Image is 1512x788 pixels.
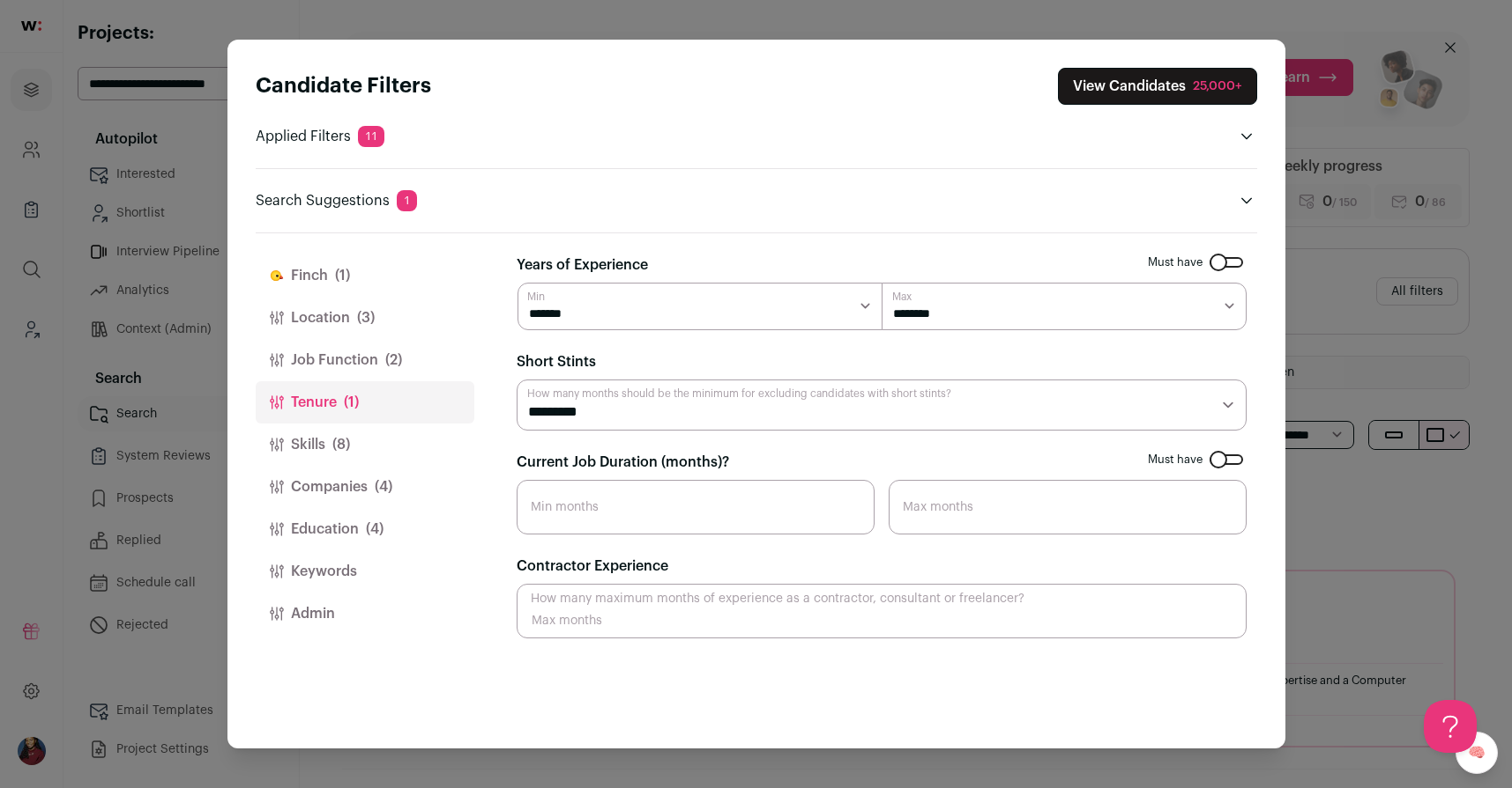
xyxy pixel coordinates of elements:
button: Finch(1) [256,254,474,297]
label: Min [527,290,545,304]
label: Years of Experience [517,254,648,276]
span: (4) [375,476,392,497]
button: Location(3) [256,297,474,339]
span: 11 [358,126,384,147]
label: Max [892,290,912,304]
input: Min months [517,480,875,534]
label: Current Job Duration (months)? [517,452,729,473]
span: 1 [397,190,417,211]
button: Education(4) [256,508,474,550]
span: (3) [357,307,375,328]
label: Contractor Experience [517,556,668,577]
span: (2) [385,350,402,371]
button: Keywords [256,550,474,593]
a: 🧠 [1456,732,1498,774]
label: Short Stints [517,351,596,372]
div: 25,000+ [1193,77,1242,95]
input: Max months [889,480,1247,534]
button: Close search preferences [1058,68,1257,105]
strong: Candidate Filters [256,76,431,97]
p: Applied Filters [256,126,384,147]
span: Must have [1148,453,1203,467]
span: (1) [335,265,350,286]
button: Admin [256,593,474,635]
button: Skills(8) [256,423,474,466]
span: Must have [1148,255,1203,269]
button: Companies(4) [256,466,474,508]
input: Max months [517,584,1247,638]
p: Search Suggestions [256,190,417,211]
button: Tenure(1) [256,381,474,423]
span: (1) [344,392,359,413]
span: (8) [332,434,350,455]
iframe: Help Scout Beacon - Open [1424,700,1477,753]
button: Job Function(2) [256,339,474,381]
button: Open applied filters [1236,126,1257,147]
span: (4) [366,519,384,540]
